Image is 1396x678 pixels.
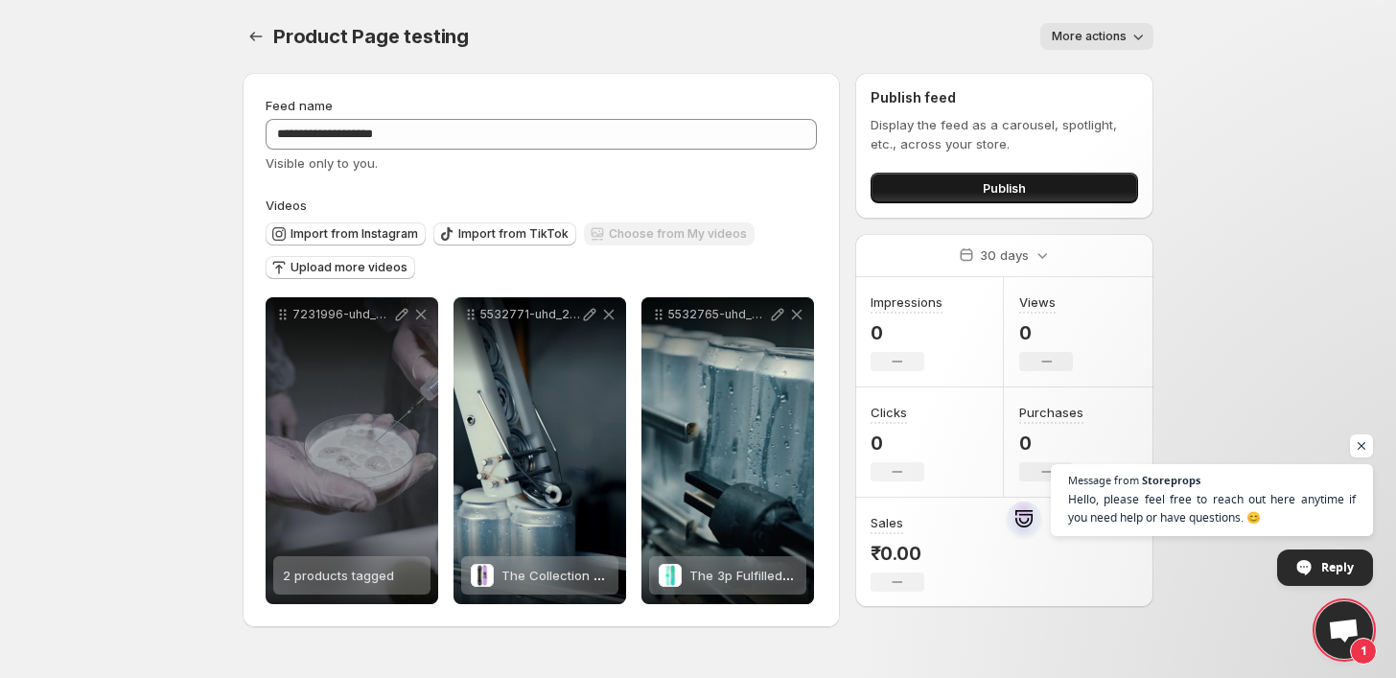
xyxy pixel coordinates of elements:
[871,513,903,532] h3: Sales
[871,292,942,312] h3: Impressions
[283,568,394,583] span: 2 products tagged
[471,564,494,587] img: The Collection Snowboard: Hydrogen
[689,568,855,583] span: The 3p Fulfilled Snowboard
[266,155,378,171] span: Visible only to you.
[266,98,333,113] span: Feed name
[1019,321,1073,344] p: 0
[433,222,576,245] button: Import from TikTok
[266,198,307,213] span: Videos
[1142,475,1200,485] span: Storeprops
[480,307,580,322] p: 5532771-uhd_2160_4096_25fps
[668,307,768,322] p: 5532765-uhd_2160_4096_25fps
[1052,29,1127,44] span: More actions
[871,115,1138,153] p: Display the feed as a carousel, spotlight, etc., across your store.
[1019,292,1056,312] h3: Views
[243,23,269,50] button: Settings
[266,297,438,604] div: 7231996-uhd_2160_3840_25fps2 products tagged
[1350,638,1377,665] span: 1
[871,403,907,422] h3: Clicks
[871,432,924,455] p: 0
[1019,403,1083,422] h3: Purchases
[871,321,942,344] p: 0
[641,297,814,604] div: 5532765-uhd_2160_4096_25fpsThe 3p Fulfilled SnowboardThe 3p Fulfilled Snowboard
[871,173,1138,203] button: Publish
[980,245,1029,265] p: 30 days
[871,88,1138,107] h2: Publish feed
[1315,601,1373,659] a: Open chat
[292,307,392,322] p: 7231996-uhd_2160_3840_25fps
[1040,23,1153,50] button: More actions
[291,260,407,275] span: Upload more videos
[454,297,626,604] div: 5532771-uhd_2160_4096_25fpsThe Collection Snowboard: HydrogenThe Collection Snowboard: Hydrogen
[1068,475,1139,485] span: Message from
[871,542,924,565] p: ₹0.00
[291,226,418,242] span: Import from Instagram
[1321,550,1354,584] span: Reply
[458,226,569,242] span: Import from TikTok
[501,568,728,583] span: The Collection Snowboard: Hydrogen
[659,564,682,587] img: The 3p Fulfilled Snowboard
[266,222,426,245] button: Import from Instagram
[1019,432,1083,455] p: 0
[273,25,469,48] span: Product Page testing
[983,178,1026,198] span: Publish
[1068,490,1356,526] span: Hello, please feel free to reach out here anytime if you need help or have questions. 😊
[266,256,415,279] button: Upload more videos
